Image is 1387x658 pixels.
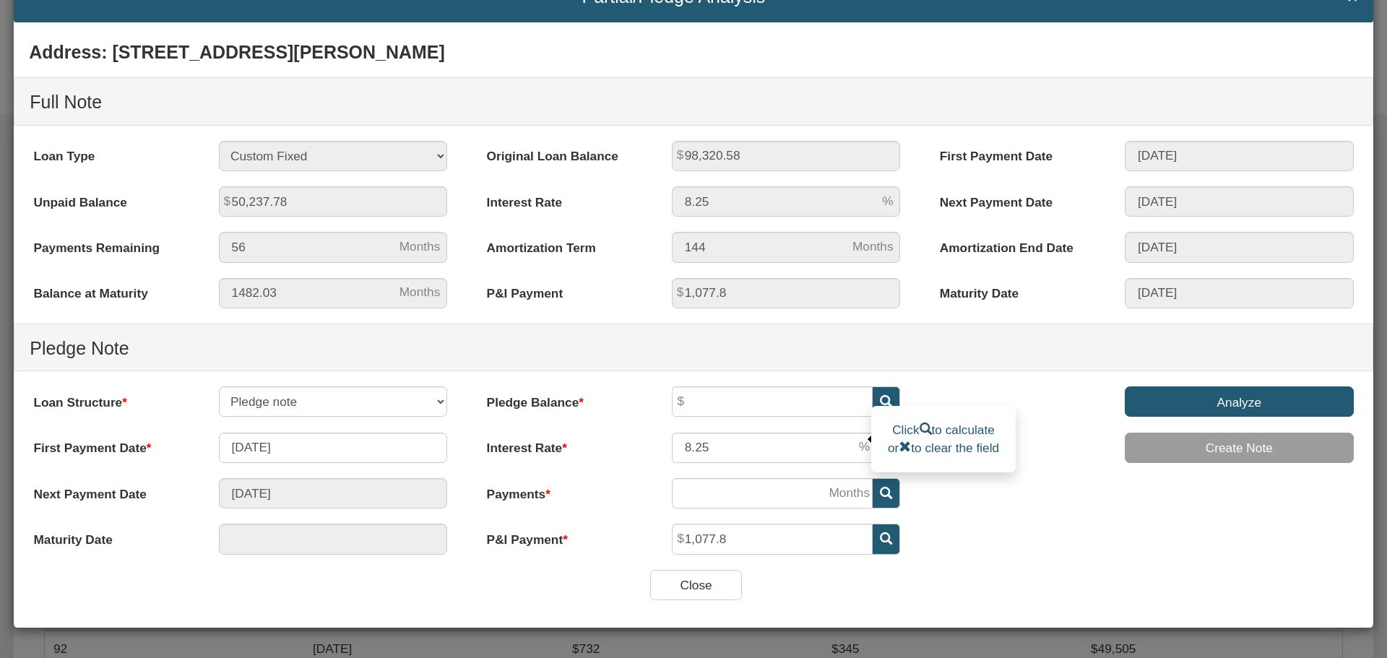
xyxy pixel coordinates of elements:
label: Maturity Date [18,524,203,548]
label: Interest Rate [472,433,657,457]
label: Amortization End Date [925,232,1110,256]
label: Payments [472,478,657,503]
label: P&I Payment [472,524,657,548]
label: Loan Type [18,141,203,165]
h4: Pledge Note [30,329,1357,368]
label: First Payment Date [18,433,203,457]
label: Interest Rate [472,186,657,211]
label: Next Payment Date [18,478,203,503]
label: Loan Structure [18,386,203,411]
label: Next Payment Date [925,186,1110,211]
h4: Full Note [30,82,1357,122]
label: Maturity Date [925,278,1110,303]
label: Original Loan Balance [472,141,657,165]
label: Unpaid Balance [18,186,203,211]
label: Payments Remaining [18,232,203,256]
label: Pledge Balance [472,386,657,411]
input: Analyze [1125,386,1354,417]
b: Address: [STREET_ADDRESS][PERSON_NAME] [29,42,444,62]
label: Amortization Term [472,232,657,256]
input: Close [650,570,742,600]
label: Balance at Maturity [18,278,203,303]
label: First Payment Date [925,141,1110,165]
input: Create Note [1125,433,1354,463]
label: P&I Payment [472,278,657,303]
div: Click to calculate or to clear the field [886,421,1001,456]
